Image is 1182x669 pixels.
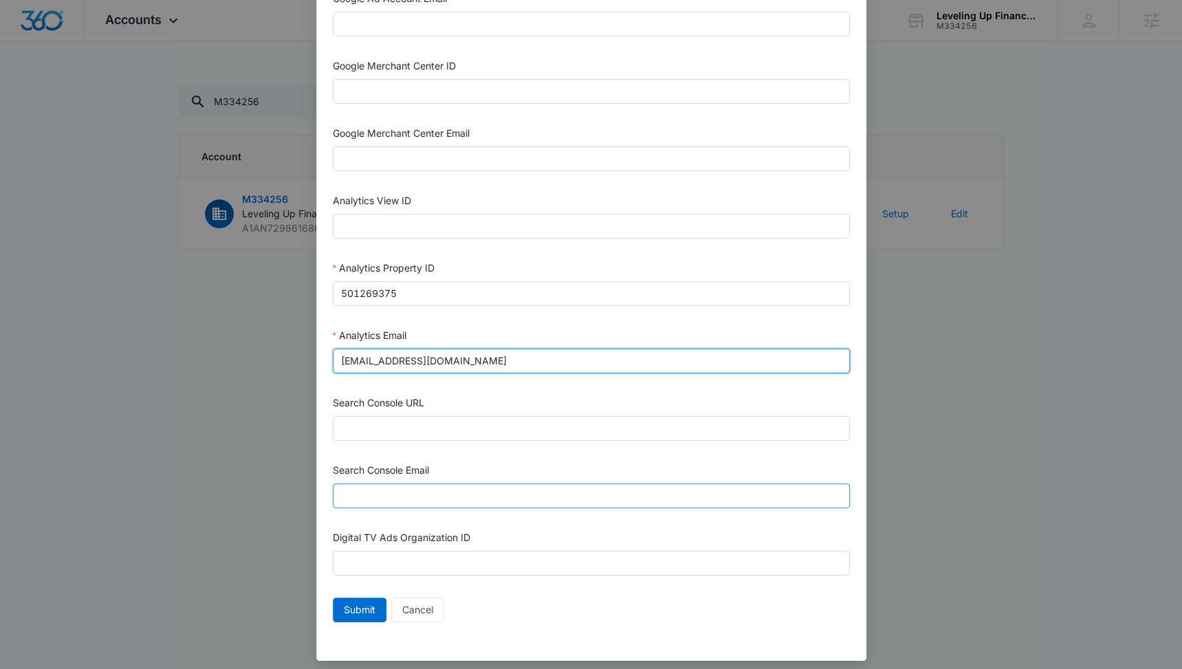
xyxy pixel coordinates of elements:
[333,397,424,408] label: Search Console URL
[333,214,850,239] input: Analytics View ID
[333,597,386,622] button: Submit
[391,597,444,622] button: Cancel
[333,349,850,373] input: Analytics Email
[333,483,850,508] input: Search Console Email
[333,551,850,575] input: Digital TV Ads Organization ID
[333,464,429,476] label: Search Console Email
[333,79,850,104] input: Google Merchant Center ID
[333,416,850,441] input: Search Console URL
[333,195,411,206] label: Analytics View ID
[402,602,433,617] span: Cancel
[333,262,435,274] label: Analytics Property ID
[333,281,850,306] input: Analytics Property ID
[333,329,406,341] label: Analytics Email
[333,146,850,171] input: Google Merchant Center Email
[333,60,456,72] label: Google Merchant Center ID
[333,127,470,139] label: Google Merchant Center Email
[333,531,470,543] label: Digital TV Ads Organization ID
[333,12,850,36] input: Google Ad Account Email
[344,602,375,617] span: Submit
